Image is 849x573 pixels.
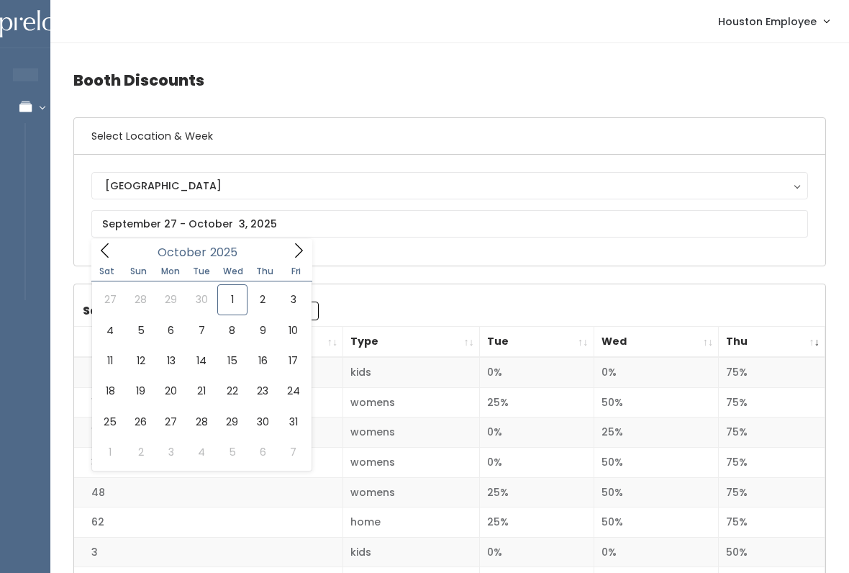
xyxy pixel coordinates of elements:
td: 25% [594,418,719,448]
td: 31 [74,448,343,478]
td: womens [343,418,480,448]
span: October 8, 2025 [217,315,248,346]
a: Houston Employee [704,6,843,37]
td: 0% [479,357,594,387]
td: 0% [479,448,594,478]
span: November 1, 2025 [95,437,125,467]
span: October 12, 2025 [125,346,155,376]
td: 3 [74,537,343,567]
td: womens [343,477,480,507]
span: October 20, 2025 [156,376,186,406]
th: Type: activate to sort column ascending [343,327,480,358]
span: October 17, 2025 [278,346,308,376]
td: 50% [594,387,719,418]
td: 50% [719,537,825,567]
span: Fri [281,267,312,276]
span: September 28, 2025 [125,284,155,315]
td: 0% [594,357,719,387]
span: October 5, 2025 [125,315,155,346]
td: home [343,507,480,538]
span: October 15, 2025 [217,346,248,376]
td: 50% [594,448,719,478]
td: kids [343,537,480,567]
span: October 18, 2025 [95,376,125,406]
span: Tue [186,267,217,276]
td: 75% [719,507,825,538]
span: October 1, 2025 [217,284,248,315]
span: October 31, 2025 [278,407,308,437]
span: Sat [91,267,123,276]
span: Wed [217,267,249,276]
th: Booth Number: activate to sort column ascending [74,327,343,358]
span: November 5, 2025 [217,437,248,467]
span: September 30, 2025 [186,284,217,315]
span: October 24, 2025 [278,376,308,406]
span: October 9, 2025 [248,315,278,346]
input: September 27 - October 3, 2025 [91,210,808,238]
td: 75% [719,357,825,387]
span: October 26, 2025 [125,407,155,437]
td: 25% [479,387,594,418]
span: November 2, 2025 [125,437,155,467]
span: October 10, 2025 [278,315,308,346]
h6: Select Location & Week [74,118,825,155]
span: October 19, 2025 [125,376,155,406]
span: Mon [155,267,186,276]
td: 75% [719,477,825,507]
td: 75% [719,448,825,478]
span: October 11, 2025 [95,346,125,376]
span: October 7, 2025 [186,315,217,346]
div: [GEOGRAPHIC_DATA] [105,178,794,194]
span: October 21, 2025 [186,376,217,406]
td: 0% [479,418,594,448]
td: womens [343,387,480,418]
span: October 29, 2025 [217,407,248,437]
span: October 4, 2025 [95,315,125,346]
input: Year [206,243,250,261]
td: 62 [74,507,343,538]
td: 25% [479,507,594,538]
span: October 14, 2025 [186,346,217,376]
th: Wed: activate to sort column ascending [594,327,719,358]
span: October 3, 2025 [278,284,308,315]
td: 50% [594,507,719,538]
th: Tue: activate to sort column ascending [479,327,594,358]
td: 48 [74,477,343,507]
span: October 25, 2025 [95,407,125,437]
td: 0% [594,537,719,567]
td: 0% [479,537,594,567]
span: Thu [249,267,281,276]
span: October 16, 2025 [248,346,278,376]
td: 25% [479,477,594,507]
span: October [158,247,206,258]
span: November 3, 2025 [156,437,186,467]
td: 75% [719,418,825,448]
span: October 6, 2025 [156,315,186,346]
span: November 6, 2025 [248,437,278,467]
span: November 7, 2025 [278,437,308,467]
span: October 23, 2025 [248,376,278,406]
button: [GEOGRAPHIC_DATA] [91,172,808,199]
span: Houston Employee [718,14,817,30]
td: womens [343,448,480,478]
span: September 27, 2025 [95,284,125,315]
span: October 28, 2025 [186,407,217,437]
span: October 13, 2025 [156,346,186,376]
td: 50% [594,477,719,507]
span: October 22, 2025 [217,376,248,406]
span: November 4, 2025 [186,437,217,467]
td: kids [343,357,480,387]
td: 75% [719,387,825,418]
td: 17 [74,387,343,418]
span: October 30, 2025 [248,407,278,437]
td: 4 [74,357,343,387]
label: Search: [83,302,319,320]
th: Thu: activate to sort column ascending [719,327,825,358]
h4: Booth Discounts [73,60,826,100]
span: Sun [123,267,155,276]
td: 18 [74,418,343,448]
span: September 29, 2025 [156,284,186,315]
span: October 27, 2025 [156,407,186,437]
span: October 2, 2025 [248,284,278,315]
